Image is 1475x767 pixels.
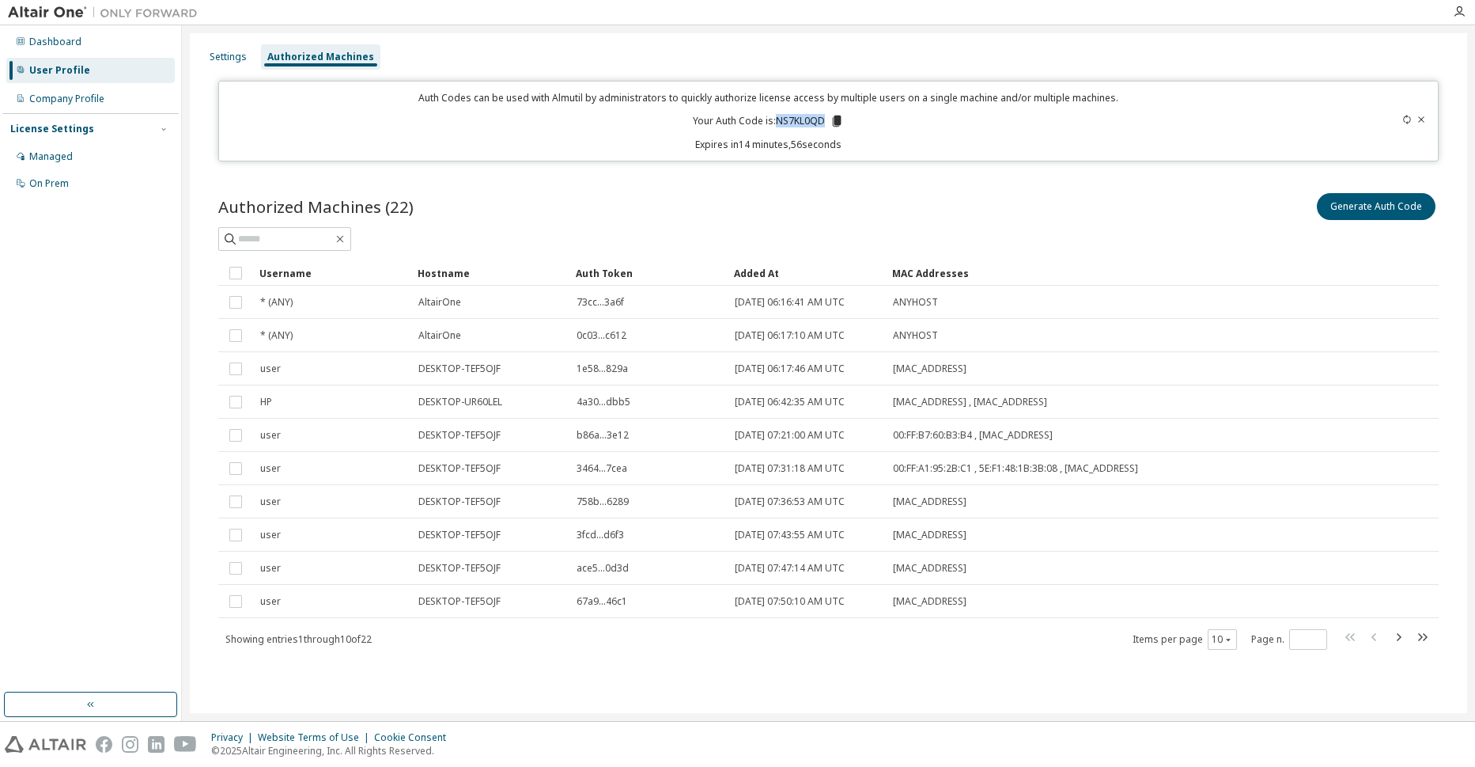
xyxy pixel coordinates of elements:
[577,462,627,475] span: 3464...7cea
[211,731,258,744] div: Privacy
[258,731,374,744] div: Website Terms of Use
[260,562,281,575] span: user
[577,595,627,608] span: 67a9...46c1
[267,51,374,63] div: Authorized Machines
[577,496,629,508] span: 758b...6289
[735,529,845,541] span: [DATE] 07:43:55 AM UTC
[735,363,845,375] span: [DATE] 06:17:46 AM UTC
[225,632,372,646] span: Showing entries 1 through 10 of 22
[893,496,966,508] span: [MAC_ADDRESS]
[5,736,86,753] img: altair_logo.svg
[418,429,501,442] span: DESKTOP-TEF5OJF
[735,429,845,442] span: [DATE] 07:21:00 AM UTC
[1317,193,1435,220] button: Generate Auth Code
[893,296,938,309] span: ANYHOST
[418,363,501,375] span: DESKTOP-TEF5OJF
[260,496,281,508] span: user
[577,529,624,541] span: 3fcd...d6f3
[260,429,281,442] span: user
[29,177,69,190] div: On Prem
[892,260,1273,286] div: MAC Addresses
[418,529,501,541] span: DESKTOP-TEF5OJF
[260,296,293,309] span: * (ANY)
[893,595,966,608] span: [MAC_ADDRESS]
[893,429,1053,442] span: 00:FF:B7:60:B3:B4 , [MAC_ADDRESS]
[418,329,461,342] span: AltairOne
[577,429,629,442] span: b86a...3e12
[735,462,845,475] span: [DATE] 07:31:18 AM UTC
[577,296,624,309] span: 73cc...3a6f
[10,123,94,135] div: License Settings
[893,396,1047,408] span: [MAC_ADDRESS] , [MAC_ADDRESS]
[29,36,81,48] div: Dashboard
[260,363,281,375] span: user
[260,396,272,408] span: HP
[229,138,1309,151] p: Expires in 14 minutes, 56 seconds
[735,496,845,508] span: [DATE] 07:36:53 AM UTC
[29,64,90,77] div: User Profile
[1212,633,1233,646] button: 10
[210,51,247,63] div: Settings
[418,296,461,309] span: AltairOne
[893,529,966,541] span: [MAC_ADDRESS]
[218,196,414,218] span: Authorized Machines (22)
[29,150,73,163] div: Managed
[418,562,501,575] span: DESKTOP-TEF5OJF
[418,396,502,408] span: DESKTOP-UR60LEL
[576,260,721,286] div: Auth Token
[734,260,879,286] div: Added At
[418,462,501,475] span: DESKTOP-TEF5OJF
[577,329,626,342] span: 0c03...c612
[735,329,845,342] span: [DATE] 06:17:10 AM UTC
[174,736,197,753] img: youtube.svg
[260,462,281,475] span: user
[418,496,501,508] span: DESKTOP-TEF5OJF
[418,595,501,608] span: DESKTOP-TEF5OJF
[893,462,1138,475] span: 00:FF:A1:95:2B:C1 , 5E:F1:48:1B:3B:08 , [MAC_ADDRESS]
[29,93,104,105] div: Company Profile
[735,562,845,575] span: [DATE] 07:47:14 AM UTC
[577,562,629,575] span: ace5...0d3d
[893,363,966,375] span: [MAC_ADDRESS]
[148,736,165,753] img: linkedin.svg
[1133,629,1237,650] span: Items per page
[893,562,966,575] span: [MAC_ADDRESS]
[259,260,405,286] div: Username
[1251,629,1327,650] span: Page n.
[577,396,630,408] span: 4a30...dbb5
[260,595,281,608] span: user
[8,5,206,21] img: Altair One
[735,296,845,309] span: [DATE] 06:16:41 AM UTC
[96,736,112,753] img: facebook.svg
[735,595,845,608] span: [DATE] 07:50:10 AM UTC
[374,731,456,744] div: Cookie Consent
[260,329,293,342] span: * (ANY)
[418,260,563,286] div: Hostname
[211,744,456,758] p: © 2025 Altair Engineering, Inc. All Rights Reserved.
[122,736,138,753] img: instagram.svg
[693,114,844,128] p: Your Auth Code is: NS7KL0QD
[577,363,628,375] span: 1e58...829a
[893,329,938,342] span: ANYHOST
[260,529,281,541] span: user
[735,396,845,408] span: [DATE] 06:42:35 AM UTC
[229,91,1309,104] p: Auth Codes can be used with Almutil by administrators to quickly authorize license access by mult...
